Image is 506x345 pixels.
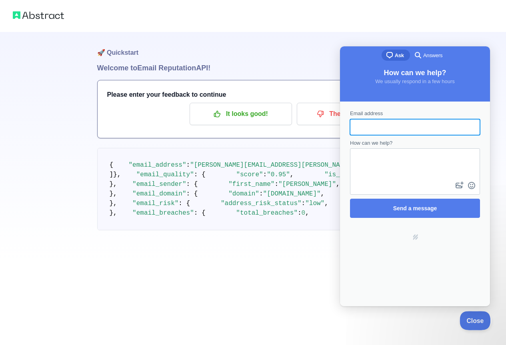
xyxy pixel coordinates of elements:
h1: 🚀 Quickstart [97,32,409,62]
span: "domain" [228,190,259,197]
iframe: Help Scout Beacon - Close [460,311,492,330]
span: : [259,190,263,197]
span: { [110,162,114,169]
span: : [186,162,190,169]
span: "total_breaches" [236,209,298,217]
span: "email_sender" [132,181,186,188]
span: "[PERSON_NAME]" [278,181,336,188]
span: "email_address" [129,162,186,169]
span: : { [178,200,190,207]
span: : { [194,209,206,217]
span: "email_breaches" [132,209,194,217]
span: "low" [305,200,324,207]
span: "score" [236,171,263,178]
span: , [290,171,294,178]
span: : [274,181,278,188]
span: : [263,171,267,178]
span: "is_free_email" [324,171,382,178]
p: It looks good! [196,107,286,121]
button: It looks good! [190,103,292,125]
h3: Please enter your feedback to continue [107,90,399,100]
p: There's an issue [303,107,393,121]
span: "0.95" [267,171,290,178]
button: There's an issue [297,103,399,125]
span: "first_name" [228,181,274,188]
iframe: Help Scout Beacon - Live Chat, Contact Form, and Knowledge Base [340,46,490,306]
span: "email_domain" [132,190,186,197]
span: "email_risk" [132,200,178,207]
img: Abstract logo [13,10,64,21]
span: : { [194,171,206,178]
span: "[DOMAIN_NAME]" [263,190,321,197]
span: "address_risk_status" [221,200,302,207]
span: 0 [302,209,306,217]
span: : [302,200,306,207]
span: "email_quality" [136,171,194,178]
span: , [321,190,325,197]
span: : { [186,190,198,197]
span: : [298,209,302,217]
span: , [305,209,309,217]
h1: Welcome to Email Reputation API! [97,62,409,74]
span: , [336,181,340,188]
span: : { [186,181,198,188]
span: "[PERSON_NAME][EMAIL_ADDRESS][PERSON_NAME][DOMAIN_NAME]" [190,162,405,169]
span: , [324,200,328,207]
